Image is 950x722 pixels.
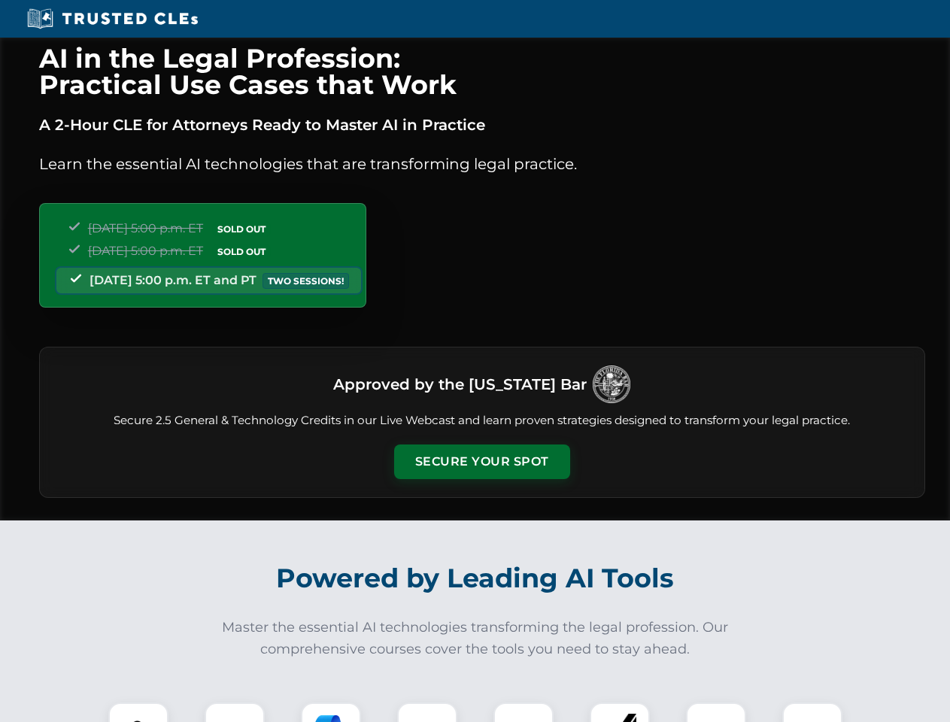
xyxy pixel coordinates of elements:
img: Trusted CLEs [23,8,202,30]
p: Learn the essential AI technologies that are transforming legal practice. [39,152,925,176]
p: Secure 2.5 General & Technology Credits in our Live Webcast and learn proven strategies designed ... [58,412,906,429]
p: Master the essential AI technologies transforming the legal profession. Our comprehensive courses... [212,617,739,660]
span: SOLD OUT [212,244,271,259]
img: Logo [593,366,630,403]
button: Secure Your Spot [394,444,570,479]
h1: AI in the Legal Profession: Practical Use Cases that Work [39,45,925,98]
p: A 2-Hour CLE for Attorneys Ready to Master AI in Practice [39,113,925,137]
h2: Powered by Leading AI Tools [59,552,892,605]
span: [DATE] 5:00 p.m. ET [88,244,203,258]
span: SOLD OUT [212,221,271,237]
h3: Approved by the [US_STATE] Bar [333,371,587,398]
span: [DATE] 5:00 p.m. ET [88,221,203,235]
